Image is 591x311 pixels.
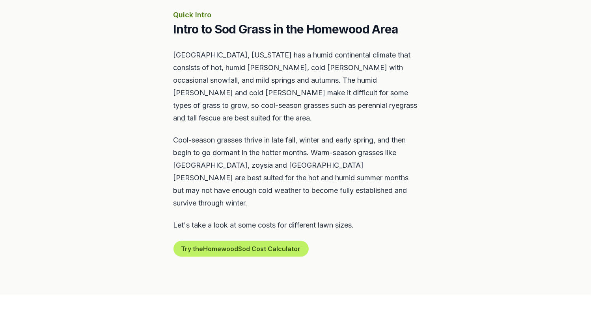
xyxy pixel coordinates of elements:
p: Cool-season grasses thrive in late fall, winter and early spring, and then begin to go dormant in... [173,134,418,209]
button: Try theHomewoodSod Cost Calculator [173,241,309,257]
p: Let's take a look at some costs for different lawn sizes. [173,219,418,231]
p: [GEOGRAPHIC_DATA], [US_STATE] has a humid continental climate that consists of hot, humid [PERSON... [173,49,418,124]
h2: Intro to Sod Grass in the Homewood Area [173,22,418,36]
p: Quick Intro [173,9,418,20]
